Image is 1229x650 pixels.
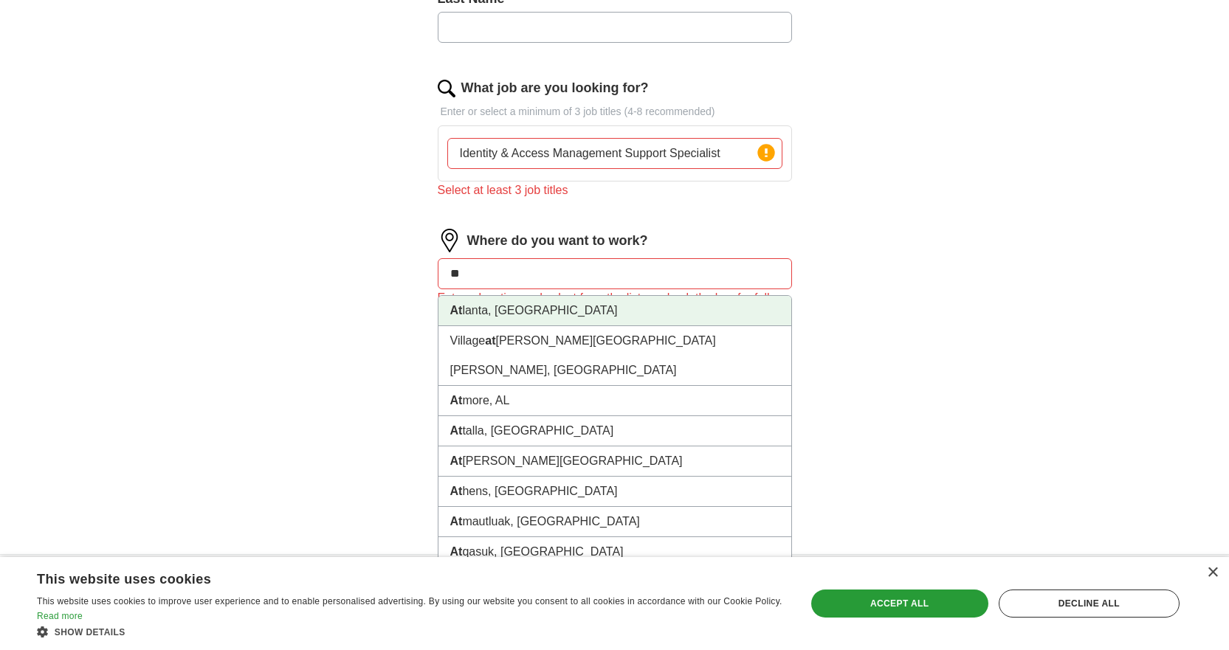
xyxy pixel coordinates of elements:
li: lanta, [GEOGRAPHIC_DATA] [438,296,791,326]
strong: at [485,334,495,347]
li: hens, [GEOGRAPHIC_DATA] [438,477,791,507]
strong: At [450,515,463,528]
p: Enter or select a minimum of 3 job titles (4-8 recommended) [438,104,792,120]
li: talla, [GEOGRAPHIC_DATA] [438,416,791,446]
input: Type a job title and press enter [447,138,782,169]
div: Accept all [811,590,988,618]
strong: At [450,454,463,467]
strong: At [450,485,463,497]
span: Show details [55,627,125,637]
strong: At [450,424,463,437]
li: mautluak, [GEOGRAPHIC_DATA] [438,507,791,537]
div: Decline all [999,590,1180,618]
div: Select at least 3 job titles [438,181,792,199]
strong: At [450,545,463,558]
a: Read more, opens a new window [37,611,83,621]
li: more, AL [438,386,791,416]
label: Where do you want to work? [467,231,648,251]
strong: At [450,394,463,407]
img: search.png [438,80,455,97]
div: Show details [37,624,783,639]
li: qasuk, [GEOGRAPHIC_DATA] [438,537,791,567]
img: location.png [438,229,461,252]
h4: Country selection [845,555,1075,596]
div: Enter a location and select from the list, or check the box for fully remote roles [438,289,792,325]
div: Close [1207,567,1218,578]
li: Village [PERSON_NAME][GEOGRAPHIC_DATA][PERSON_NAME], [GEOGRAPHIC_DATA] [438,326,791,386]
label: What job are you looking for? [461,78,649,98]
span: This website uses cookies to improve user experience and to enable personalised advertising. By u... [37,596,782,606]
div: This website uses cookies [37,566,746,588]
strong: At [450,304,463,317]
li: [PERSON_NAME][GEOGRAPHIC_DATA] [438,446,791,477]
